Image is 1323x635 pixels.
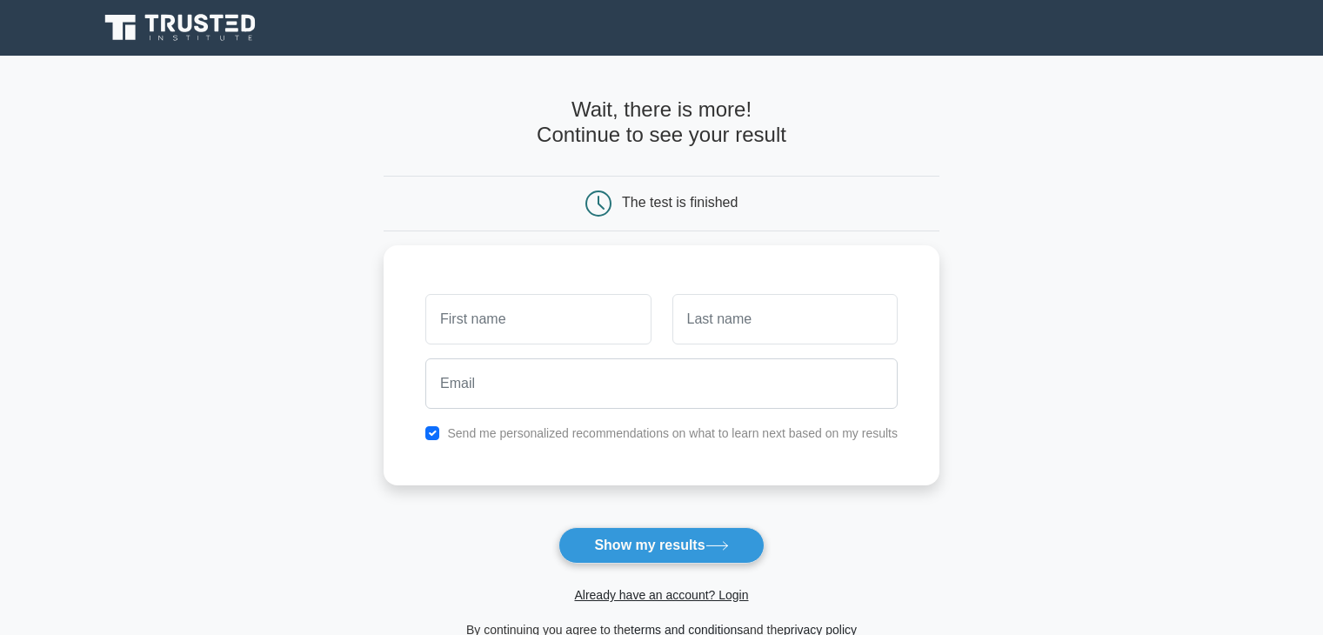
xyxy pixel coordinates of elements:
[574,588,748,602] a: Already have an account? Login
[558,527,764,564] button: Show my results
[384,97,939,148] h4: Wait, there is more! Continue to see your result
[622,195,738,210] div: The test is finished
[672,294,898,344] input: Last name
[425,294,651,344] input: First name
[425,358,898,409] input: Email
[447,426,898,440] label: Send me personalized recommendations on what to learn next based on my results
